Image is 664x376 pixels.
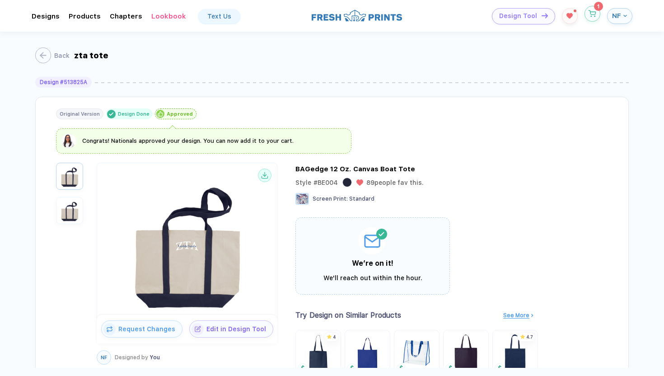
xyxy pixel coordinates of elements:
img: Screen Print [295,193,309,205]
div: Design Done [118,111,150,117]
a: ProductCheaper [394,328,440,376]
div: Approved [167,111,193,117]
img: Cheaper [349,365,355,371]
span: 4 [333,334,336,339]
a: Text Us [198,9,240,23]
img: icon [103,323,116,335]
a: ProductCheaper [345,328,390,376]
span: Edit in Design Tool [204,325,273,333]
div: Text Us [207,13,231,20]
span: Screen Print : [313,196,348,202]
img: Product [447,334,485,371]
a: Productstar4Cheaper [295,328,341,376]
img: star [327,334,332,339]
img: f3e7d76e-7496-43d2-a9e9-e7d0e8dc5c28_nt_front_1756772586292.jpg [99,171,275,313]
div: Lookbook [151,12,186,20]
span: Style [295,179,311,186]
span: 4.7 [527,334,533,339]
span: 89 people fav this. [366,179,424,186]
span: Standard [349,196,374,202]
span: Designed by [115,354,148,361]
img: logo [312,9,402,23]
div: BAGedge 12 Oz. Canvas Boat Tote [295,165,415,173]
sup: 1 [574,9,576,12]
h2: Try Design on Similar Products [295,308,401,323]
div: We'll reach out within the hour. [305,273,440,283]
span: Design Tool [499,12,537,20]
button: iconRequest Changes [101,320,182,338]
a: Productstar4.7Cheaper [492,328,538,376]
img: Product [349,334,386,371]
img: Cheaper [299,365,306,371]
button: iconEdit in Design Tool [189,320,273,338]
img: star [520,334,525,339]
img: Cheaper [398,365,404,371]
img: Product [299,334,337,371]
img: f3e7d76e-7496-43d2-a9e9-e7d0e8dc5c28_nt_front_1756772586292.jpg [58,165,81,188]
button: NF [607,8,632,24]
div: ChaptersToggle dropdown menu chapters [110,12,142,20]
div: ProductsToggle dropdown menu [69,12,101,20]
img: f3e7d76e-7496-43d2-a9e9-e7d0e8dc5c28_nt_back_1756772586295.jpg [58,199,81,222]
img: icon [192,323,204,335]
span: 1 [597,4,599,9]
button: Congrats! Nationals approved your design. You can now add it to your cart. [61,134,294,148]
img: sophie [61,134,76,148]
span: NF [612,12,621,20]
div: Design # 513825A [40,79,87,85]
img: Cheaper [496,365,503,371]
img: Product [496,334,534,371]
button: Back [35,47,70,63]
div: LookbookToggle dropdown menu chapters [151,12,186,20]
a: ProductCheaper [443,328,489,376]
span: NF [101,355,107,361]
span: # BE004 [313,179,338,186]
div: Back [54,52,70,59]
button: Design Toolicon [492,8,555,24]
sup: 1 [594,2,603,11]
div: Original Version [60,111,100,117]
span: Request Changes [116,325,182,333]
div: You [115,354,160,361]
a: See More [503,312,538,319]
img: Product [398,334,435,371]
button: NF [97,350,111,365]
img: icon [542,13,548,18]
div: DesignsToggle dropdown menu [32,12,60,20]
div: We’re on it! [305,259,440,268]
span: Congrats! Nationals approved your design. You can now add it to your cart. [82,137,294,144]
div: zta tote [74,51,108,60]
img: Cheaper [447,365,454,371]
